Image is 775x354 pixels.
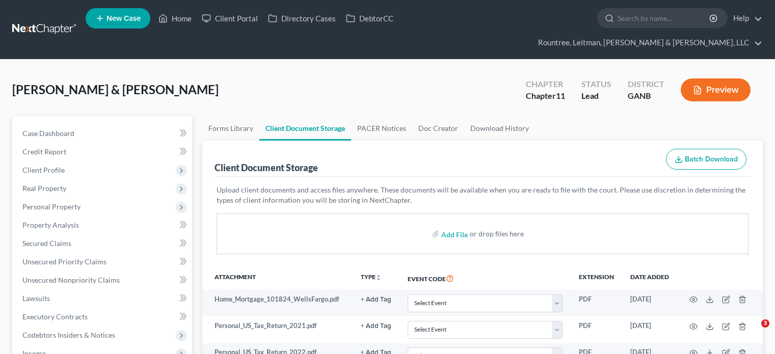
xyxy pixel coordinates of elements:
[22,221,79,229] span: Property Analysis
[12,82,219,97] span: [PERSON_NAME] & [PERSON_NAME]
[571,290,622,316] td: PDF
[399,266,571,290] th: Event Code
[622,290,677,316] td: [DATE]
[14,308,192,326] a: Executory Contracts
[622,266,677,290] th: Date added
[22,129,74,138] span: Case Dashboard
[581,78,611,90] div: Status
[263,9,341,28] a: Directory Cases
[761,319,769,328] span: 3
[571,316,622,343] td: PDF
[22,202,81,211] span: Personal Property
[685,155,738,164] span: Batch Download
[22,147,66,156] span: Credit Report
[202,290,353,316] td: Home_Mortgage_101824_WellsFargo.pdf
[351,116,412,141] a: PACER Notices
[14,289,192,308] a: Lawsuits
[412,116,464,141] a: Doc Creator
[14,143,192,161] a: Credit Report
[728,9,762,28] a: Help
[581,90,611,102] div: Lead
[22,184,66,193] span: Real Property
[215,161,318,174] div: Client Document Storage
[533,34,762,52] a: Rountree, Leitman, [PERSON_NAME] & [PERSON_NAME], LLC
[622,316,677,343] td: [DATE]
[341,9,398,28] a: DebtorCC
[464,116,535,141] a: Download History
[666,149,746,170] button: Batch Download
[202,266,353,290] th: Attachment
[22,312,88,321] span: Executory Contracts
[361,323,391,330] button: + Add Tag
[22,257,106,266] span: Unsecured Priority Claims
[361,321,391,331] a: + Add Tag
[14,216,192,234] a: Property Analysis
[628,90,664,102] div: GANB
[361,296,391,303] button: + Add Tag
[153,9,197,28] a: Home
[526,78,565,90] div: Chapter
[217,185,749,205] p: Upload client documents and access files anywhere. These documents will be available when you are...
[681,78,751,101] button: Preview
[571,266,622,290] th: Extension
[22,276,120,284] span: Unsecured Nonpriority Claims
[22,166,65,174] span: Client Profile
[202,116,259,141] a: Forms Library
[22,331,115,339] span: Codebtors Insiders & Notices
[618,9,711,28] input: Search by name...
[202,316,353,343] td: Personal_US_Tax_Return_2021.pdf
[470,229,524,239] div: or drop files here
[14,253,192,271] a: Unsecured Priority Claims
[259,116,351,141] a: Client Document Storage
[14,271,192,289] a: Unsecured Nonpriority Claims
[628,78,664,90] div: District
[14,234,192,253] a: Secured Claims
[526,90,565,102] div: Chapter
[361,294,391,304] a: + Add Tag
[14,124,192,143] a: Case Dashboard
[197,9,263,28] a: Client Portal
[106,15,141,22] span: New Case
[22,239,71,248] span: Secured Claims
[556,91,565,100] span: 11
[361,274,382,281] button: TYPEunfold_more
[22,294,50,303] span: Lawsuits
[376,275,382,281] i: unfold_more
[740,319,765,344] iframe: Intercom live chat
